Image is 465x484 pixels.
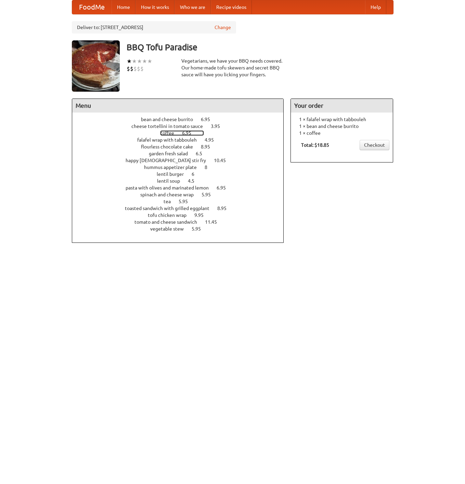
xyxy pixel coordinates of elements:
[140,192,223,197] a: spinach and cheese wrap 5.95
[140,192,201,197] span: spinach and cheese wrap
[137,57,142,65] li: ★
[157,178,207,184] a: lentil soup 4.5
[294,130,389,136] li: 1 × coffee
[215,24,231,31] a: Change
[144,165,204,170] span: hummus appetizer plate
[175,0,211,14] a: Who we are
[112,0,135,14] a: Home
[137,137,227,143] a: falafel wrap with tabbouleh 4.95
[179,199,195,204] span: 5.95
[217,206,233,211] span: 8.95
[160,130,181,136] span: coffee
[126,185,238,191] a: pasta with olives and marinated lemon 6.95
[192,171,201,177] span: 6
[137,137,204,143] span: falafel wrap with tabbouleh
[131,123,210,129] span: cheese tortellini in tomato sauce
[134,219,204,225] span: tomato and cheese sandwich
[150,226,191,232] span: vegetable stew
[133,65,137,73] li: $
[144,165,220,170] a: hummus appetizer plate 8
[141,144,200,149] span: flourless chocolate cake
[72,99,284,113] h4: Menu
[137,65,140,73] li: $
[126,158,238,163] a: happy [DEMOGRAPHIC_DATA] stir fry 10.45
[157,171,207,177] a: lentil burger 6
[211,0,252,14] a: Recipe videos
[142,57,147,65] li: ★
[127,40,393,54] h3: BBQ Tofu Paradise
[157,171,191,177] span: lentil burger
[72,0,112,14] a: FoodMe
[188,178,201,184] span: 4.5
[211,123,227,129] span: 3.95
[160,130,204,136] a: coffee 6.95
[360,140,389,150] a: Checkout
[126,158,213,163] span: happy [DEMOGRAPHIC_DATA] stir fry
[135,0,175,14] a: How it works
[149,151,195,156] span: garden fresh salad
[72,21,236,34] div: Deliver to: [STREET_ADDRESS]
[294,123,389,130] li: 1 × bean and cheese burrito
[141,117,200,122] span: bean and cheese burrito
[72,40,120,92] img: angular.jpg
[127,65,130,73] li: $
[192,226,208,232] span: 5.95
[294,116,389,123] li: 1 × falafel wrap with tabbouleh
[217,185,233,191] span: 6.95
[131,123,233,129] a: cheese tortellini in tomato sauce 3.95
[205,137,221,143] span: 4.95
[149,151,215,156] a: garden fresh salad 6.5
[148,212,216,218] a: tofu chicken wrap 9.95
[205,165,214,170] span: 8
[148,212,193,218] span: tofu chicken wrap
[141,144,223,149] a: flourless chocolate cake 8.95
[134,219,230,225] a: tomato and cheese sandwich 11.45
[150,226,214,232] a: vegetable stew 5.95
[130,65,133,73] li: $
[147,57,152,65] li: ★
[194,212,210,218] span: 9.95
[365,0,386,14] a: Help
[196,151,209,156] span: 6.5
[291,99,393,113] h4: Your order
[157,178,187,184] span: lentil soup
[141,117,223,122] a: bean and cheese burrito 6.95
[201,144,217,149] span: 8.95
[125,206,239,211] a: toasted sandwich with grilled eggplant 8.95
[214,158,233,163] span: 10.45
[127,57,132,65] li: ★
[301,142,329,148] b: Total: $18.85
[205,219,224,225] span: 11.45
[201,117,217,122] span: 6.95
[182,130,198,136] span: 6.95
[202,192,218,197] span: 5.95
[126,185,216,191] span: pasta with olives and marinated lemon
[140,65,144,73] li: $
[164,199,201,204] a: tea 5.95
[132,57,137,65] li: ★
[181,57,284,78] div: Vegetarians, we have your BBQ needs covered. Our home-made tofu skewers and secret BBQ sauce will...
[125,206,216,211] span: toasted sandwich with grilled eggplant
[164,199,178,204] span: tea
